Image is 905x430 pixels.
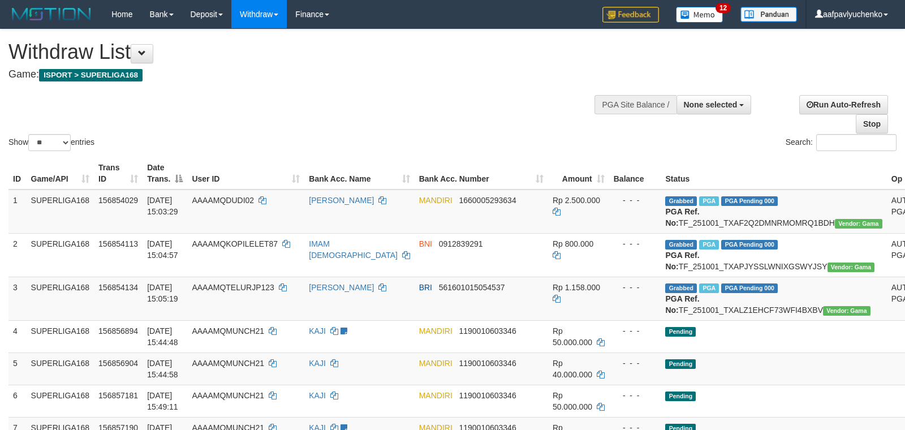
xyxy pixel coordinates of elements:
span: Marked by aafsengchandara [699,283,719,293]
th: Amount: activate to sort column ascending [548,157,609,190]
label: Show entries [8,134,94,151]
span: Marked by aafchhiseyha [699,240,719,250]
th: ID [8,157,27,190]
td: 3 [8,277,27,320]
div: - - - [614,358,657,369]
b: PGA Ref. No: [665,207,699,227]
div: - - - [614,390,657,401]
h4: Game: [8,69,592,80]
span: PGA Pending [721,196,778,206]
span: Rp 2.500.000 [553,196,600,205]
span: Copy 1190010603346 to clipboard [459,326,516,336]
span: [DATE] 15:44:58 [147,359,178,379]
select: Showentries [28,134,71,151]
a: KAJI [309,359,326,368]
span: 12 [716,3,731,13]
td: 6 [8,385,27,417]
th: Bank Acc. Number: activate to sort column ascending [415,157,548,190]
th: Balance [609,157,661,190]
td: TF_251001_TXAPJYSSLWNIXGSWYJSY [661,233,886,277]
button: None selected [676,95,752,114]
td: 1 [8,190,27,234]
span: ISPORT > SUPERLIGA168 [39,69,143,81]
td: 4 [8,320,27,352]
div: PGA Site Balance / [594,95,676,114]
span: 156857181 [98,391,138,400]
td: TF_251001_TXALZ1EHCF73WFI4BXBV [661,277,886,320]
span: AAAAMQMUNCH21 [192,326,264,336]
span: AAAAMQMUNCH21 [192,359,264,368]
span: BRI [419,283,432,292]
a: [PERSON_NAME] [309,196,374,205]
h1: Withdraw List [8,41,592,63]
span: Pending [665,327,696,337]
span: Vendor URL: https://trx31.1velocity.biz [835,219,882,229]
span: [DATE] 15:44:48 [147,326,178,347]
span: Rp 800.000 [553,239,593,248]
img: Button%20Memo.svg [676,7,723,23]
img: panduan.png [740,7,797,22]
span: MANDIRI [419,196,453,205]
span: MANDIRI [419,326,453,336]
th: Status [661,157,886,190]
span: Copy 1190010603346 to clipboard [459,391,516,400]
span: 156854029 [98,196,138,205]
span: Rp 40.000.000 [553,359,592,379]
span: 156854134 [98,283,138,292]
span: AAAAMQTELURJP123 [192,283,274,292]
td: SUPERLIGA168 [27,385,94,417]
div: - - - [614,282,657,293]
span: PGA Pending [721,283,778,293]
span: Vendor URL: https://trx31.1velocity.biz [828,263,875,272]
td: SUPERLIGA168 [27,190,94,234]
a: Stop [856,114,888,134]
td: 2 [8,233,27,277]
span: Grabbed [665,196,697,206]
span: AAAAMQDUDI02 [192,196,254,205]
span: [DATE] 15:05:19 [147,283,178,303]
span: Copy 1660005293634 to clipboard [459,196,516,205]
span: None selected [684,100,738,109]
a: KAJI [309,326,326,336]
span: 156854113 [98,239,138,248]
span: Pending [665,359,696,369]
a: [PERSON_NAME] [309,283,374,292]
span: BNI [419,239,432,248]
img: MOTION_logo.png [8,6,94,23]
span: Copy 561601015054537 to clipboard [439,283,505,292]
span: PGA Pending [721,240,778,250]
span: AAAAMQMUNCH21 [192,391,264,400]
span: AAAAMQKOPILELET87 [192,239,278,248]
th: Bank Acc. Name: activate to sort column ascending [304,157,414,190]
span: Marked by aafsoycanthlai [699,196,719,206]
input: Search: [816,134,897,151]
label: Search: [786,134,897,151]
span: Copy 0912839291 to clipboard [439,239,483,248]
td: SUPERLIGA168 [27,233,94,277]
td: 5 [8,352,27,385]
a: KAJI [309,391,326,400]
td: SUPERLIGA168 [27,320,94,352]
th: User ID: activate to sort column ascending [187,157,304,190]
b: PGA Ref. No: [665,251,699,271]
span: MANDIRI [419,391,453,400]
b: PGA Ref. No: [665,294,699,315]
span: Grabbed [665,283,697,293]
th: Game/API: activate to sort column ascending [27,157,94,190]
th: Date Trans.: activate to sort column descending [143,157,187,190]
span: 156856894 [98,326,138,336]
div: - - - [614,238,657,250]
div: - - - [614,195,657,206]
span: Grabbed [665,240,697,250]
span: [DATE] 15:04:57 [147,239,178,260]
img: Feedback.jpg [602,7,659,23]
span: Rp 50.000.000 [553,326,592,347]
a: IMAM [DEMOGRAPHIC_DATA] [309,239,398,260]
div: - - - [614,325,657,337]
span: MANDIRI [419,359,453,368]
th: Trans ID: activate to sort column ascending [94,157,143,190]
a: Run Auto-Refresh [799,95,888,114]
span: Rp 1.158.000 [553,283,600,292]
span: Pending [665,392,696,401]
span: Vendor URL: https://trx31.1velocity.biz [823,306,870,316]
